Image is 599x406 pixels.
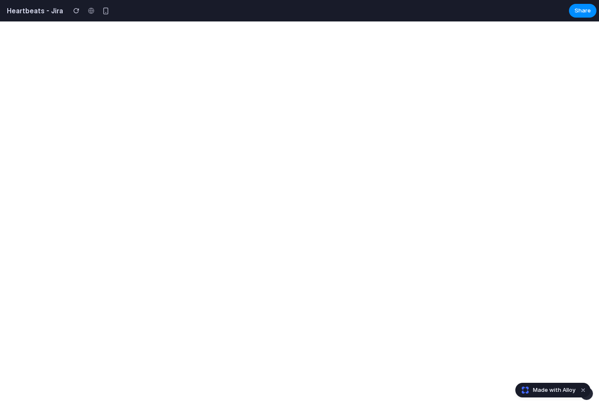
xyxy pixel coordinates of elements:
span: Made with Alloy [533,386,575,394]
span: Share [575,6,591,15]
a: Made with Alloy [516,386,576,394]
button: Share [569,4,596,18]
button: Dismiss watermark [578,385,588,395]
h2: Heartbeats - Jira [3,6,63,16]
